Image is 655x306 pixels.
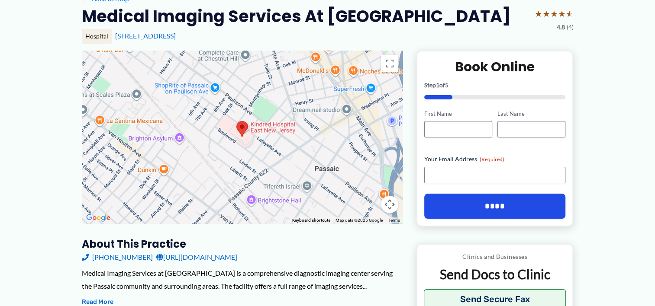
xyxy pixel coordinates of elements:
[115,32,176,40] a: [STREET_ADDRESS]
[381,55,398,72] button: Toggle fullscreen view
[558,6,566,22] span: ★
[424,110,492,118] label: First Name
[557,22,565,33] span: 4.8
[542,6,550,22] span: ★
[480,156,504,163] span: (Required)
[82,237,403,251] h3: About this practice
[550,6,558,22] span: ★
[424,58,566,75] h2: Book Online
[424,155,566,163] label: Your Email Address
[84,212,113,223] img: Google
[336,218,383,223] span: Map data ©2025 Google
[566,6,574,22] span: ★
[436,81,439,89] span: 1
[424,251,566,262] p: Clinics and Businesses
[388,218,400,223] a: Terms (opens in new tab)
[292,217,330,223] button: Keyboard shortcuts
[535,6,542,22] span: ★
[445,81,448,89] span: 5
[82,267,403,292] div: Medical Imaging Services at [GEOGRAPHIC_DATA] is a comprehensive diagnostic imaging center servin...
[381,196,398,213] button: Map camera controls
[424,82,566,88] p: Step of
[82,251,153,264] a: [PHONE_NUMBER]
[82,29,112,44] div: Hospital
[82,6,511,27] h2: Medical Imaging Services at [GEOGRAPHIC_DATA]
[497,110,565,118] label: Last Name
[156,251,237,264] a: [URL][DOMAIN_NAME]
[424,266,566,283] p: Send Docs to Clinic
[567,22,574,33] span: (4)
[84,212,113,223] a: Open this area in Google Maps (opens a new window)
